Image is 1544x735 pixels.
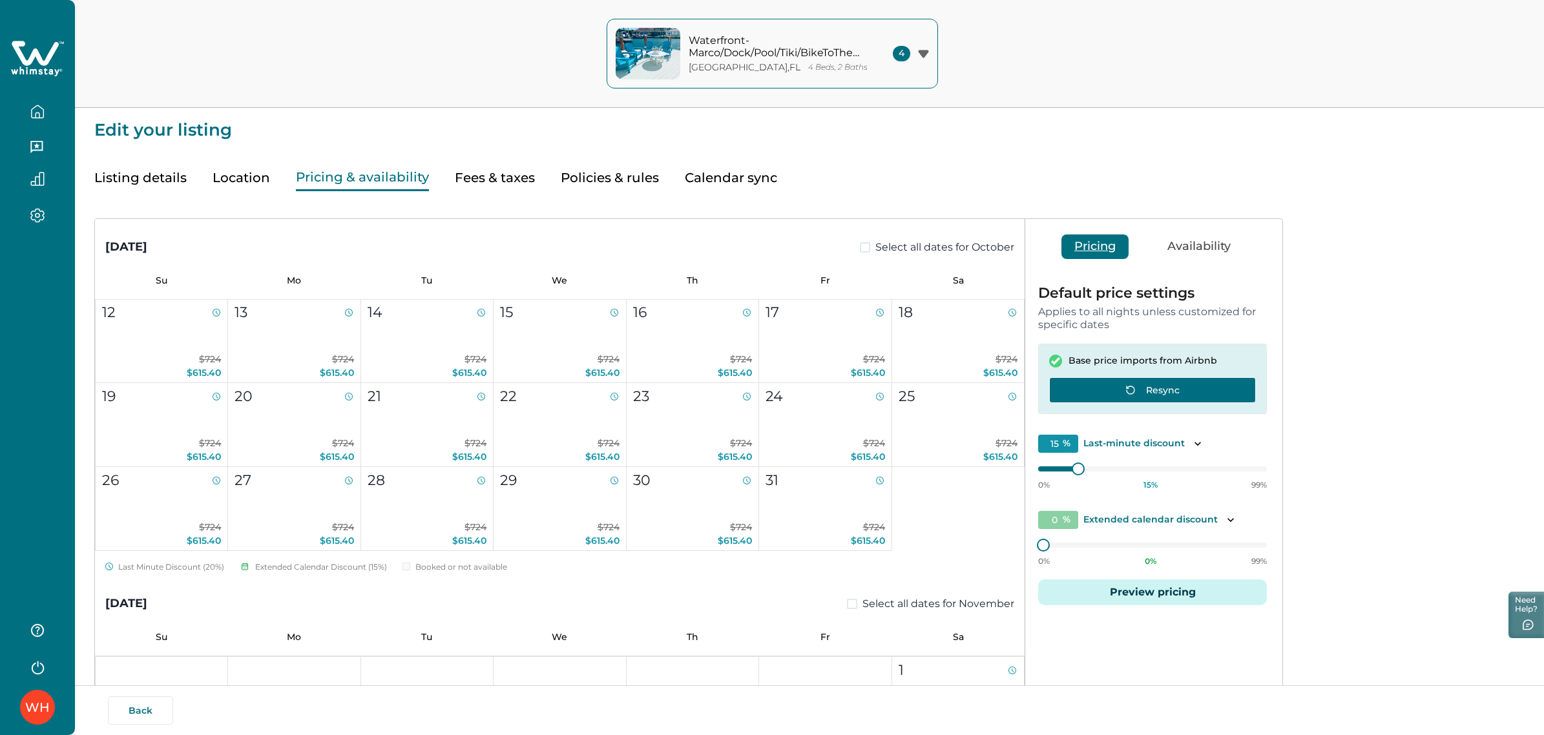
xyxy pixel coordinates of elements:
[892,383,1025,467] button: 25$724$615.40
[199,437,221,449] span: $724
[851,535,885,546] span: $615.40
[199,353,221,365] span: $724
[213,165,270,191] button: Location
[585,367,620,378] span: $615.40
[899,302,913,323] p: 18
[1083,437,1185,450] p: Last-minute discount
[616,28,680,79] img: property-cover
[452,451,486,462] span: $615.40
[494,275,627,286] p: We
[1038,579,1267,605] button: Preview pricing
[633,470,651,491] p: 30
[368,302,382,323] p: 14
[899,659,904,681] p: 1
[102,470,119,491] p: 26
[361,383,494,467] button: 21$724$615.40
[320,367,354,378] span: $615.40
[105,561,224,573] div: Last Minute Discount (20%)
[892,275,1025,286] p: Sa
[627,467,759,551] button: 30$724$615.40
[1251,480,1267,490] p: 99%
[598,521,620,533] span: $724
[863,353,885,365] span: $724
[108,696,173,725] button: Back
[1038,286,1267,300] p: Default price settings
[332,437,354,449] span: $724
[718,535,752,546] span: $615.40
[1069,355,1217,367] p: Base price imports from Airbnb
[102,386,116,407] p: 19
[851,451,885,462] span: $615.40
[228,467,360,551] button: 27$724$615.40
[759,383,892,467] button: 24$724$615.40
[187,367,221,378] span: $615.40
[766,302,779,323] p: 17
[633,302,647,323] p: 16
[718,367,752,378] span: $615.40
[759,299,892,383] button: 17$724$615.40
[235,470,251,491] p: 27
[730,521,752,533] span: $724
[235,386,253,407] p: 20
[689,34,863,59] p: Waterfront- Marco/Dock/Pool/Tiki/BikeToTheBeach
[494,383,626,467] button: 22$724$615.40
[1190,436,1205,451] button: Toggle description
[730,437,752,449] span: $724
[332,521,354,533] span: $724
[360,632,494,643] p: Tu
[893,46,910,61] span: 4
[718,451,752,462] span: $615.40
[464,437,486,449] span: $724
[240,561,387,573] div: Extended Calendar Discount (15%)
[228,275,361,286] p: Mo
[500,470,517,491] p: 29
[402,561,507,573] div: Booked or not available
[96,299,228,383] button: 12$724$615.40
[1251,556,1267,566] p: 99%
[585,535,620,546] span: $615.40
[102,302,116,323] p: 12
[627,299,759,383] button: 16$724$615.40
[561,165,659,191] button: Policies & rules
[320,535,354,546] span: $615.40
[1049,377,1256,403] button: Resync
[455,165,535,191] button: Fees & taxes
[94,165,187,191] button: Listing details
[875,240,1014,255] span: Select all dates for October
[1143,480,1158,490] p: 15 %
[95,632,228,643] p: Su
[500,386,517,407] p: 22
[494,632,627,643] p: We
[228,299,360,383] button: 13$724$615.40
[1083,513,1218,526] p: Extended calendar discount
[1223,512,1238,528] button: Toggle description
[585,451,620,462] span: $615.40
[199,521,221,533] span: $724
[863,521,885,533] span: $724
[235,302,247,323] p: 13
[766,386,783,407] p: 24
[105,595,147,612] div: [DATE]
[452,535,486,546] span: $615.40
[685,165,777,191] button: Calendar sync
[296,165,429,191] button: Pricing & availability
[368,386,381,407] p: 21
[996,353,1017,365] span: $724
[361,467,494,551] button: 28$724$615.40
[996,437,1017,449] span: $724
[607,19,938,88] button: property-coverWaterfront- Marco/Dock/Pool/Tiki/BikeToTheBeach[GEOGRAPHIC_DATA],FL4 Beds, 2 Baths4
[627,383,759,467] button: 23$724$615.40
[892,299,1025,383] button: 18$724$615.40
[1154,234,1244,259] button: Availability
[626,632,759,643] p: Th
[633,386,649,407] p: 23
[730,353,752,365] span: $724
[332,353,354,365] span: $724
[689,62,800,73] p: [GEOGRAPHIC_DATA] , FL
[759,275,892,286] p: Fr
[187,535,221,546] span: $615.40
[1038,305,1267,331] p: Applies to all nights unless customized for specific dates
[759,632,892,643] p: Fr
[863,437,885,449] span: $724
[96,467,228,551] button: 26$724$615.40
